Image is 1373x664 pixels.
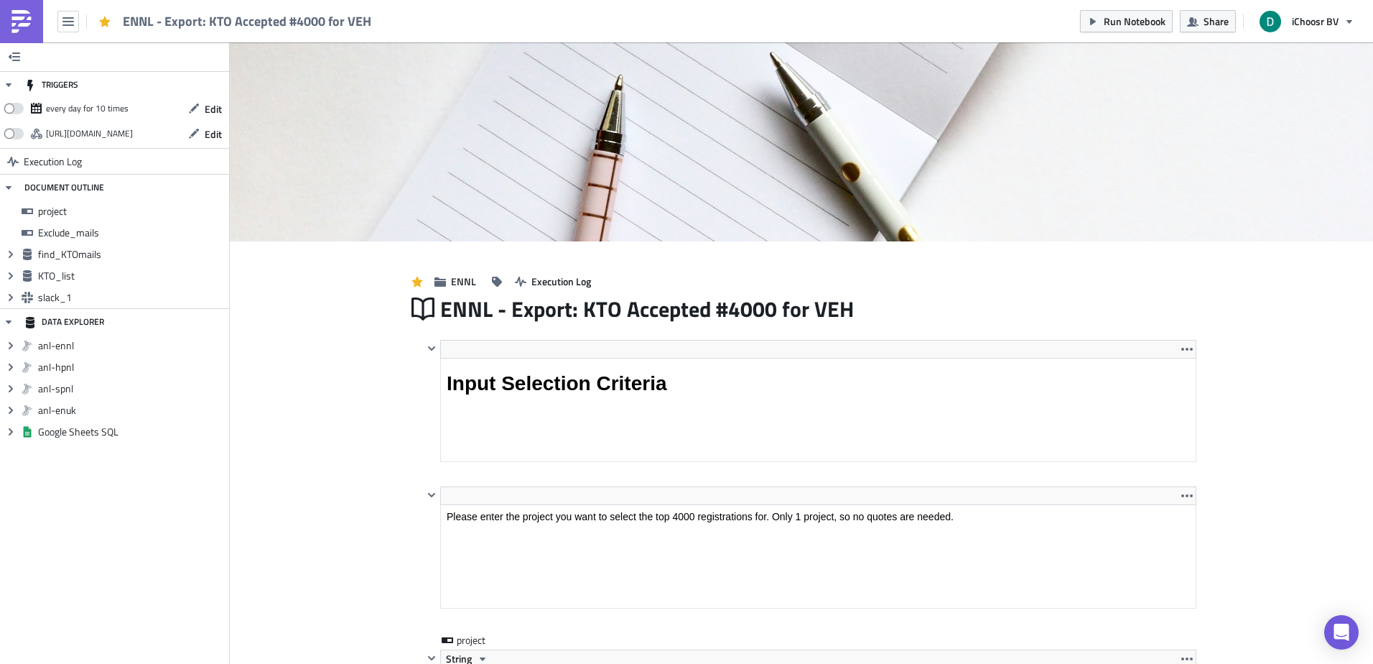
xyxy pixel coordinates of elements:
button: Execution Log [508,270,598,292]
body: Rich Text Area. Press ALT-0 for help. [6,6,749,17]
button: Share [1180,10,1236,32]
div: every day for 10 times [46,98,129,119]
span: anl-spnl [38,382,225,395]
body: Rich Text Area. Press ALT-0 for help. [6,6,749,29]
span: iChoosr BV [1292,14,1339,29]
div: DOCUMENT OUTLINE [24,175,104,200]
body: Rich Text Area. Press ALT-0 for help. [6,14,749,37]
span: Share [1204,14,1229,29]
span: find_KTOmails [38,248,225,261]
iframe: Rich Text Area [441,505,1196,608]
button: Hide content [423,340,440,357]
button: Edit [181,123,229,145]
div: Open Intercom Messenger [1324,615,1359,650]
button: Edit [181,98,229,120]
span: slack_1 [38,291,225,304]
span: KTO_list [38,269,225,282]
span: Exclude_mails [38,226,225,239]
span: Google Sheets SQL [38,425,225,438]
p: Here we'll get the data in the expected Expoint format fitting the criteria - registrations from ... [6,6,749,29]
span: Edit [205,126,222,142]
div: TRIGGERS [24,72,78,98]
span: ENNL - Export: KTO Accepted #4000 for VEH [123,13,373,29]
span: ENNL [451,274,476,289]
span: project [38,205,225,218]
body: Rich Text Area. Press ALT-0 for help. [6,6,719,17]
span: anl-enuk [38,404,225,417]
span: Edit [205,101,222,116]
button: Hide content [423,487,440,504]
img: Cover Image [230,42,1373,241]
button: iChoosr BV [1251,6,1362,37]
span: ENNL - Export: KTO Accepted #4000 for VEH [440,295,855,323]
span: anl-hpnl [38,361,225,374]
button: ENNL [427,270,483,292]
p: Please find below the Export: KTO Accepted #4000 for VEH for {{ project }} [6,6,719,17]
p: Click the "Run All" button on the top right, and the result will come in the data-export slack ch... [6,6,749,17]
span: Execution Log [531,274,591,289]
span: Run Notebook [1104,14,1165,29]
h1: Collect the data [6,14,749,37]
h1: Send result to data-export channel [6,14,749,37]
img: Avatar [1258,9,1283,34]
div: https://pushmetrics.io/api/v1/report/3WLD1kGlke/webhook?token=df75a662d4234dcfb931a56a26a34644 [46,123,133,144]
iframe: Rich Text Area [441,359,1196,461]
p: Please enter mailing(s), which should exclude the registrant. Format comma-separated list with ea... [6,6,749,17]
span: project [457,633,514,647]
img: PushMetrics [10,10,33,33]
span: Execution Log [24,149,82,175]
button: Run Notebook [1080,10,1173,32]
div: DATA EXPLORER [24,309,104,335]
span: anl-ennl [38,339,225,352]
